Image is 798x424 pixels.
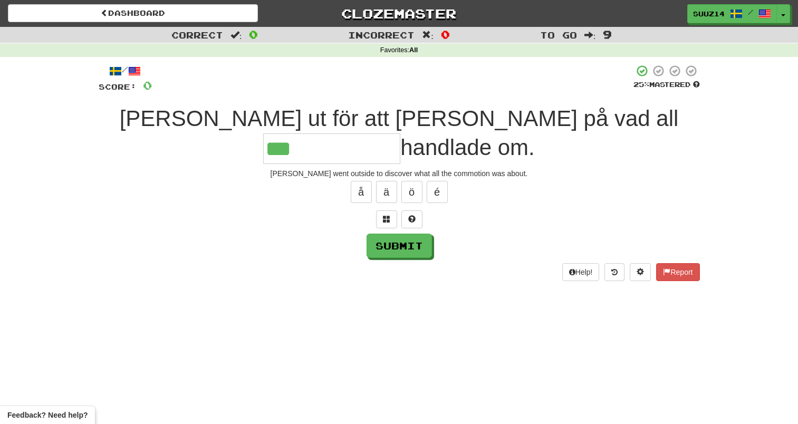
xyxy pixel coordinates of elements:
button: Round history (alt+y) [604,263,624,281]
span: Score: [99,82,137,91]
span: : [584,31,596,40]
button: ä [376,181,397,203]
span: 0 [143,79,152,92]
button: Help! [562,263,600,281]
button: é [427,181,448,203]
button: Switch sentence to multiple choice alt+p [376,210,397,228]
span: Open feedback widget [7,410,88,420]
div: [PERSON_NAME] went outside to discover what all the commotion was about. [99,168,700,179]
button: å [351,181,372,203]
span: : [230,31,242,40]
button: Report [656,263,699,281]
div: / [99,64,152,78]
button: Single letter hint - you only get 1 per sentence and score half the points! alt+h [401,210,422,228]
span: 9 [603,28,612,41]
span: 0 [441,28,450,41]
span: 25 % [633,80,649,89]
span: [PERSON_NAME] ut för att [PERSON_NAME] på vad all [120,106,679,131]
span: Incorrect [348,30,415,40]
span: 0 [249,28,258,41]
div: Mastered [633,80,700,90]
span: Correct [171,30,223,40]
strong: All [409,46,418,54]
span: / [748,8,753,16]
button: Submit [367,234,432,258]
button: ö [401,181,422,203]
a: Dashboard [8,4,258,22]
span: handlade om. [400,135,535,160]
a: Clozemaster [274,4,524,23]
span: : [422,31,434,40]
span: To go [540,30,577,40]
a: Suuz14 / [687,4,777,23]
span: Suuz14 [693,9,725,18]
